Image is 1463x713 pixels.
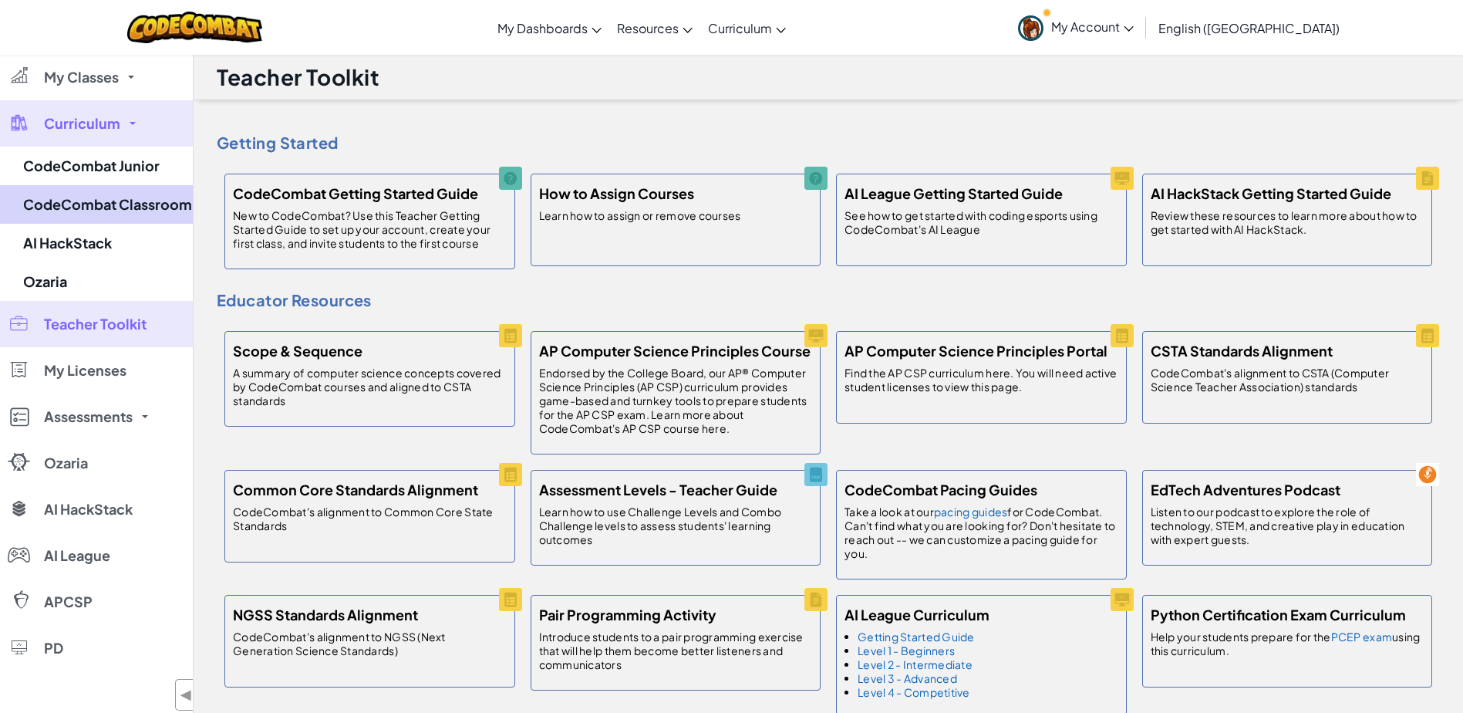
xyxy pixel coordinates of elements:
[1134,166,1441,274] a: AI HackStack Getting Started Guide Review these resources to learn more about how to get started ...
[539,340,811,362] h5: AP Computer Science Principles Course
[233,603,418,626] h5: NGSS Standards Alignment
[1151,340,1333,362] h5: CSTA Standards Alignment
[1134,323,1441,431] a: CSTA Standards Alignment CodeCombat's alignment to CSTA (Computer Science Teacher Association) st...
[539,505,813,546] p: Learn how to use Challenge Levels and Combo Challenge levels to assess students' learning outcomes
[708,20,772,36] span: Curriculum
[1134,462,1441,573] a: EdTech Adventures Podcast Listen to our podcast to explore the role of technology, STEM, and crea...
[858,671,957,685] a: Level 3 - Advanced
[217,131,1440,154] h4: Getting Started
[1051,19,1134,35] span: My Account
[233,340,362,362] h5: Scope & Sequence
[700,7,794,49] a: Curriculum
[1151,505,1424,546] p: Listen to our podcast to explore the role of technology, STEM, and creative play in education wit...
[539,366,813,435] p: Endorsed by the College Board, our AP® Computer Science Principles (AP CSP) curriculum provides g...
[844,208,1118,236] p: See how to get started with coding esports using CodeCombat's AI League
[127,12,262,43] img: CodeCombat logo
[217,587,523,695] a: NGSS Standards Alignment CodeCombat's alignment to NGSS (Next Generation Science Standards)
[44,317,147,331] span: Teacher Toolkit
[523,323,829,462] a: AP Computer Science Principles Course Endorsed by the College Board, our AP® Computer Science Pri...
[217,462,523,570] a: Common Core Standards Alignment CodeCombat's alignment to Common Core State Standards
[44,456,88,470] span: Ozaria
[523,462,829,573] a: Assessment Levels - Teacher Guide Learn how to use Challenge Levels and Combo Challenge levels to...
[44,363,126,377] span: My Licenses
[233,208,507,250] p: New to CodeCombat? Use this Teacher Getting Started Guide to set up your account, create your fir...
[828,462,1134,587] a: CodeCombat Pacing Guides Take a look at ourpacing guidesfor CodeCombat. Can't find what you are l...
[523,587,829,698] a: Pair Programming Activity Introduce students to a pair programming exercise that will help them b...
[233,366,507,407] p: A summary of computer science concepts covered by CodeCombat courses and aligned to CSTA standards
[44,502,133,516] span: AI HackStack
[1151,366,1424,394] p: CodeCombat's alignment to CSTA (Computer Science Teacher Association) standards
[490,7,609,49] a: My Dashboards
[858,657,973,671] a: Level 2 - Intermediate
[844,603,989,626] h5: AI League Curriculum
[844,366,1118,394] p: Find the AP CSP curriculum here. You will need active student licenses to view this page.
[1151,630,1424,657] p: Help your students prepare for the using this curriculum.
[609,7,700,49] a: Resources
[44,117,120,130] span: Curriculum
[217,289,1440,312] h4: Educator Resources
[539,208,741,222] p: Learn how to assign or remove courses
[1158,20,1340,36] span: English ([GEOGRAPHIC_DATA])
[844,478,1037,501] h5: CodeCombat Pacing Guides
[217,63,379,92] h1: Teacher Toolkit
[497,20,588,36] span: My Dashboards
[1331,630,1392,644] a: PCEP exam
[233,505,507,532] p: CodeCombat's alignment to Common Core State Standards
[858,685,970,699] a: Level 4 - Competitive
[1151,182,1391,204] h5: AI HackStack Getting Started Guide
[539,478,777,501] h5: Assessment Levels - Teacher Guide
[217,323,523,434] a: Scope & Sequence A summary of computer science concepts covered by CodeCombat courses and aligned...
[233,478,478,501] h5: Common Core Standards Alignment
[617,20,679,36] span: Resources
[1010,3,1141,52] a: My Account
[44,410,133,424] span: Assessments
[233,630,507,657] p: CodeCombat's alignment to NGSS (Next Generation Science Standards)
[523,166,829,274] a: How to Assign Courses Learn how to assign or remove courses
[1151,478,1340,501] h5: EdTech Adventures Podcast
[828,323,1134,431] a: AP Computer Science Principles Portal Find the AP CSP curriculum here. You will need active stude...
[44,70,119,84] span: My Classes
[934,505,1008,519] a: pacing guides
[844,340,1107,362] h5: AP Computer Science Principles Portal
[844,182,1063,204] h5: AI League Getting Started Guide
[858,644,955,657] a: Level 1 - Beginners
[1151,603,1406,626] h5: Python Certification Exam Curriculum
[828,166,1134,274] a: AI League Getting Started Guide See how to get started with coding esports using CodeCombat's AI ...
[858,630,975,644] a: Getting Started Guide
[44,549,110,563] span: AI League
[1018,15,1043,41] img: avatar
[180,684,193,706] span: ◀
[539,603,716,626] h5: Pair Programming Activity
[233,182,478,204] h5: CodeCombat Getting Started Guide
[1151,208,1424,236] p: Review these resources to learn more about how to get started with AI HackStack.
[1134,587,1441,695] a: Python Certification Exam Curriculum Help your students prepare for thePCEP examusing this curric...
[539,182,694,204] h5: How to Assign Courses
[1151,7,1347,49] a: English ([GEOGRAPHIC_DATA])
[539,630,813,671] p: Introduce students to a pair programming exercise that will help them become better listeners and...
[217,166,523,277] a: CodeCombat Getting Started Guide New to CodeCombat? Use this Teacher Getting Started Guide to set...
[844,505,1118,560] p: Take a look at our for CodeCombat. Can't find what you are looking for? Don't hesitate to reach o...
